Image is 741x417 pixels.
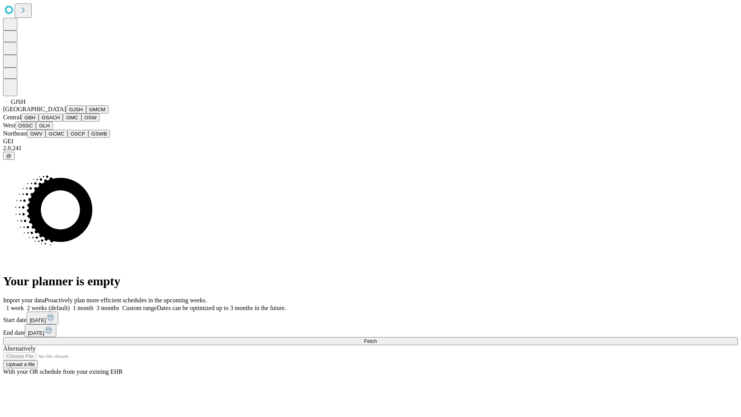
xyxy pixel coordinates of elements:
[3,312,738,324] div: Start date
[27,130,46,138] button: GWV
[3,297,45,303] span: Import your data
[3,324,738,337] div: End date
[46,130,68,138] button: GCMC
[3,114,21,120] span: Central
[3,360,38,368] button: Upload a file
[3,368,123,375] span: With your OR schedule from your existing EHR
[28,330,44,336] span: [DATE]
[96,305,119,311] span: 3 months
[3,152,15,160] button: @
[86,105,108,114] button: GMCM
[6,153,12,159] span: @
[73,305,93,311] span: 1 month
[3,130,27,137] span: Northeast
[364,338,377,344] span: Fetch
[3,345,36,352] span: Alternatively
[25,324,56,337] button: [DATE]
[6,305,24,311] span: 1 week
[3,337,738,345] button: Fetch
[157,305,286,311] span: Dates can be optimized up to 3 months in the future.
[63,114,81,122] button: GMC
[21,114,39,122] button: GBH
[88,130,110,138] button: GSWB
[30,317,46,323] span: [DATE]
[66,105,86,114] button: GJSH
[15,122,36,130] button: OSSC
[122,305,157,311] span: Custom range
[3,145,738,152] div: 2.0.241
[3,122,15,129] span: West
[81,114,100,122] button: OSW
[27,305,70,311] span: 2 weeks (default)
[27,312,58,324] button: [DATE]
[68,130,88,138] button: OSCP
[45,297,207,303] span: Proactively plan more efficient schedules in the upcoming weeks.
[39,114,63,122] button: GSACH
[36,122,52,130] button: GLH
[11,98,25,105] span: GJSH
[3,138,738,145] div: GEI
[3,106,66,112] span: [GEOGRAPHIC_DATA]
[3,274,738,288] h1: Your planner is empty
